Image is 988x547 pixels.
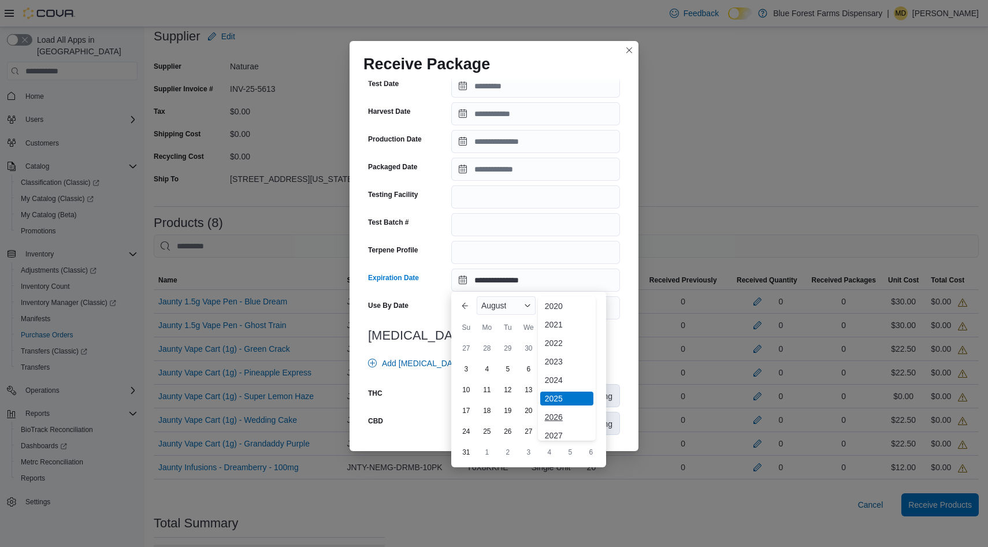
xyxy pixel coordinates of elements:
div: day-24 [457,422,476,441]
button: Add [MEDICAL_DATA] [363,352,469,375]
div: mg [595,385,619,407]
div: day-6 [582,443,600,462]
div: day-4 [540,443,559,462]
div: 2024 [540,373,593,387]
div: 2022 [540,336,593,350]
div: Tu [499,318,517,337]
div: mg [595,412,619,434]
div: day-20 [519,401,538,420]
input: Press the down key to open a popover containing a calendar. [451,102,620,125]
div: 2021 [540,318,593,332]
div: day-5 [499,360,517,378]
button: Closes this modal window [622,43,636,57]
button: Previous Month [456,296,474,315]
div: Mo [478,318,496,337]
div: day-3 [457,360,476,378]
input: Press the down key to open a popover containing a calendar. [451,130,620,153]
label: Harvest Date [368,107,410,116]
label: Terpene Profile [368,245,418,255]
div: day-5 [561,443,580,462]
div: 2020 [540,299,593,313]
label: Expiration Date [368,273,419,282]
div: day-25 [478,422,496,441]
label: Packaged Date [368,162,417,172]
div: day-10 [457,381,476,399]
label: Production Date [368,135,422,144]
input: Press the down key to open a popover containing a calendar. [451,75,620,98]
div: Button. Open the month selector. August is currently selected. [477,296,536,315]
label: Use By Date [368,301,408,310]
div: day-19 [499,401,517,420]
div: day-30 [519,339,538,358]
div: day-29 [499,339,517,358]
div: We [519,318,538,337]
h1: Receive Package [363,55,490,73]
div: day-18 [478,401,496,420]
input: Press the down key to enter a popover containing a calendar. Press the escape key to close the po... [451,269,620,292]
div: day-28 [478,339,496,358]
label: Test Batch # [368,218,408,227]
div: day-2 [499,443,517,462]
label: CBD [368,416,383,426]
div: day-13 [519,381,538,399]
div: day-4 [478,360,496,378]
span: Add [MEDICAL_DATA] [382,358,464,369]
div: day-6 [519,360,538,378]
div: day-27 [457,339,476,358]
div: August, 2025 [456,338,601,463]
div: day-17 [457,401,476,420]
label: THC [368,389,382,398]
div: 2026 [540,410,593,424]
div: day-3 [519,443,538,462]
div: day-31 [457,443,476,462]
input: Press the down key to open a popover containing a calendar. [451,158,620,181]
label: Test Date [368,79,399,88]
div: day-26 [499,422,517,441]
div: day-27 [519,422,538,441]
div: day-1 [478,443,496,462]
label: Testing Facility [368,190,418,199]
h3: [MEDICAL_DATA] [368,329,620,343]
div: 2025 [540,392,593,405]
div: day-11 [478,381,496,399]
span: August [481,301,507,310]
div: 2027 [540,429,593,442]
div: 2023 [540,355,593,369]
div: Su [457,318,476,337]
div: day-12 [499,381,517,399]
